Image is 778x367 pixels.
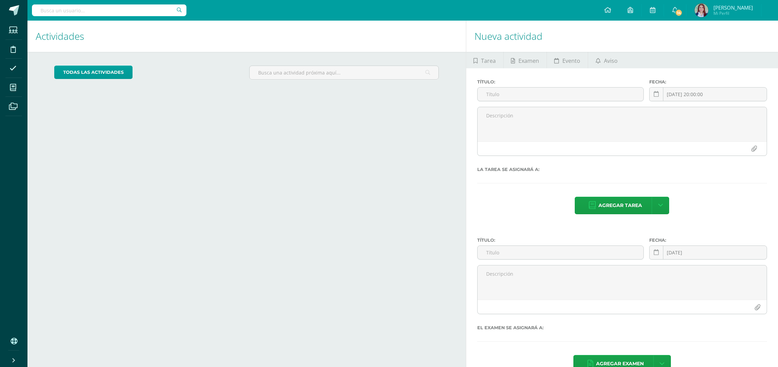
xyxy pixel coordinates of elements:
[477,167,767,172] label: La tarea se asignará a:
[518,53,539,69] span: Examen
[562,53,580,69] span: Evento
[32,4,186,16] input: Busca un usuario...
[604,53,618,69] span: Aviso
[504,52,547,68] a: Examen
[477,238,644,243] label: Título:
[36,21,458,52] h1: Actividades
[478,88,644,101] input: Título
[675,9,683,16] span: 14
[650,88,767,101] input: Fecha de entrega
[478,246,644,259] input: Título
[650,246,767,259] input: Fecha de entrega
[547,52,588,68] a: Evento
[598,197,642,214] span: Agregar tarea
[713,4,753,11] span: [PERSON_NAME]
[474,21,770,52] h1: Nueva actividad
[649,238,767,243] label: Fecha:
[481,53,496,69] span: Tarea
[54,66,133,79] a: todas las Actividades
[477,325,767,330] label: El examen se asignará a:
[477,79,644,84] label: Título:
[649,79,767,84] label: Fecha:
[713,10,753,16] span: Mi Perfil
[695,3,708,17] img: d7be4c7264bbc3b84d6a485b397438d1.png
[588,52,625,68] a: Aviso
[250,66,438,79] input: Busca una actividad próxima aquí...
[466,52,503,68] a: Tarea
